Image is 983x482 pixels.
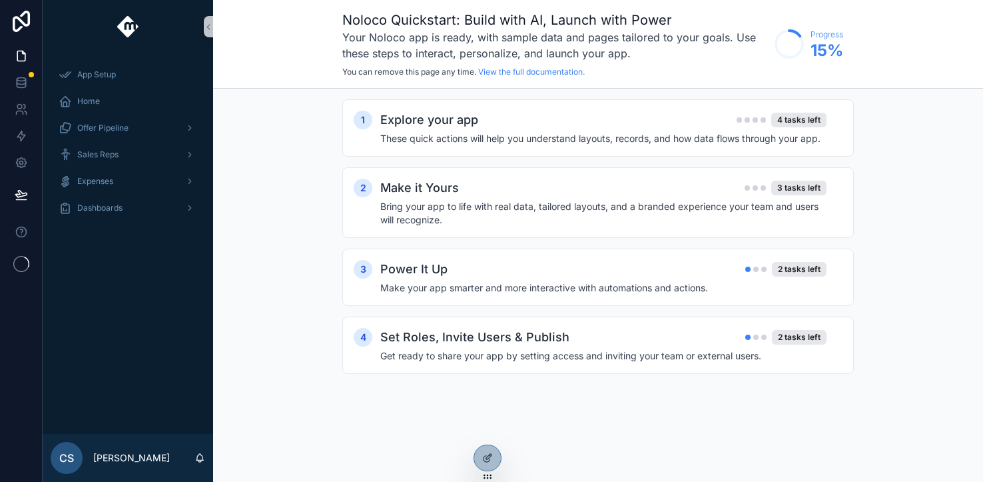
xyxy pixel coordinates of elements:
[77,203,123,213] span: Dashboards
[77,149,119,160] span: Sales Reps
[59,450,74,466] span: CS
[117,16,139,37] img: App logo
[77,123,129,133] span: Offer Pipeline
[77,96,100,107] span: Home
[51,169,205,193] a: Expenses
[342,29,768,61] h3: Your Noloco app is ready, with sample data and pages tailored to your goals. Use these steps to i...
[342,11,768,29] h1: Noloco Quickstart: Build with AI, Launch with Power
[51,116,205,140] a: Offer Pipeline
[51,196,205,220] a: Dashboards
[811,40,843,61] span: 15 %
[51,143,205,167] a: Sales Reps
[51,89,205,113] a: Home
[811,29,843,40] span: Progress
[77,176,113,187] span: Expenses
[93,451,170,465] p: [PERSON_NAME]
[51,63,205,87] a: App Setup
[77,69,116,80] span: App Setup
[43,53,213,237] div: scrollable content
[342,67,476,77] span: You can remove this page any time.
[478,67,585,77] a: View the full documentation.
